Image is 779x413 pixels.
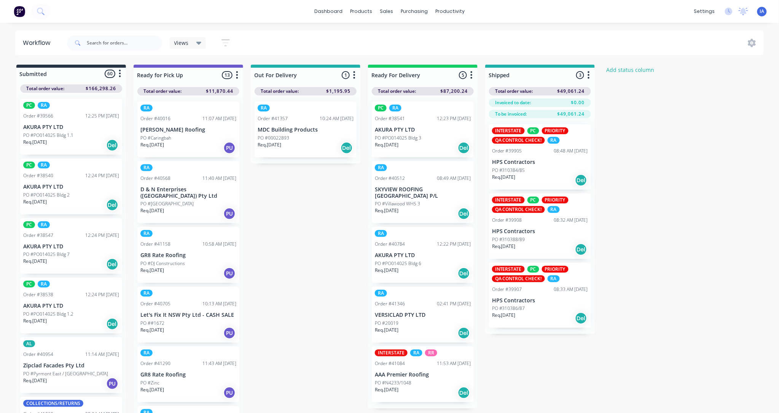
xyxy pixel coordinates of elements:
[458,208,470,220] div: Del
[375,200,420,207] p: PO #Villawood WHS 3
[554,286,588,293] div: 08:33 AM [DATE]
[558,88,585,95] span: $49,061.24
[202,241,236,248] div: 10:58 AM [DATE]
[602,65,658,75] button: Add status column
[14,6,25,17] img: Factory
[38,221,50,228] div: RA
[489,263,591,328] div: INTERSTATEPCPRIORITYQA CONTROL CHECK!RAOrder #3990708:33 AM [DATE]HPS ContractorsPO #310386/87Req...
[140,260,185,267] p: PO #DJ Constructions
[140,135,171,141] p: PO #Caringbah
[458,267,470,280] div: Del
[492,127,525,134] div: INTERSTATE
[85,113,119,119] div: 12:25 PM [DATE]
[375,105,387,111] div: PC
[492,266,525,273] div: INTERSTATE
[137,102,239,157] div: RAOrder #4001611:07 AM [DATE][PERSON_NAME] RoofingPO #CaringbahReq.[DATE]PU
[548,206,560,213] div: RA
[372,346,474,402] div: INTERSTATERARROrder #4108411:53 AM [DATE]AAA Premier RoofingPO #N4233/1048Req.[DATE]Del
[760,8,765,15] span: IA
[575,312,587,324] div: Del
[311,6,346,17] a: dashboard
[23,139,47,146] p: Req. [DATE]
[489,124,591,190] div: INTERSTATEPCPRIORITYQA CONTROL CHECK!RAOrder #3990508:48 AM [DATE]HPS ContractorsPO #310384/85Req...
[495,111,527,118] span: To be invoiced:
[23,38,54,48] div: Workflow
[23,124,119,130] p: AKURA PTY LTD
[23,192,70,199] p: PO #PO014025 Bldg 2
[410,349,422,356] div: RA
[375,320,398,327] p: PO #20019
[375,127,471,133] p: AKURA PTY LTD
[20,218,122,274] div: PCRAOrder #3854712:24 PM [DATE]AKURA PTY LTDPO #PO014025 Bldg 7Req.[DATE]Del
[375,360,405,367] div: Order #41084
[375,207,398,214] p: Req. [DATE]
[372,227,474,283] div: RAOrder #4078412:22 PM [DATE]AKURA PTY LTDPO #PO014025 Bldg 6Req.[DATE]Del
[492,206,545,213] div: QA CONTROL CHECK!
[140,200,194,207] p: PO #[GEOGRAPHIC_DATA]
[258,135,289,141] p: PO #00022893
[106,139,118,151] div: Del
[23,370,108,377] p: PO #Pyrmont East / [GEOGRAPHIC_DATA]
[23,362,119,369] p: Zipclad Facades Pty Ltd
[341,142,353,154] div: Del
[140,360,170,367] div: Order #41290
[23,377,47,384] p: Req. [DATE]
[202,115,236,122] div: 11:07 AM [DATE]
[375,327,398,334] p: Req. [DATE]
[492,167,525,174] p: PO #310384/85
[575,174,587,186] div: Del
[378,88,416,95] span: Total order value:
[690,6,719,17] div: settings
[23,102,35,109] div: PC
[527,266,539,273] div: PC
[140,320,164,327] p: PO ##1672
[542,197,569,203] div: PRIORITY
[140,312,236,318] p: Let's Fix It NSW Pty Ltd - CASH SALE
[106,378,118,390] div: PU
[140,386,164,393] p: Req. [DATE]
[23,318,47,324] p: Req. [DATE]
[223,387,236,399] div: PU
[375,175,405,182] div: Order #40512
[140,327,164,334] p: Req. [DATE]
[23,281,35,288] div: PC
[23,340,35,347] div: AL
[140,175,170,182] div: Order #40568
[375,141,398,148] p: Req. [DATE]
[425,349,437,356] div: RR
[140,349,153,356] div: RA
[437,175,471,182] div: 08:49 AM [DATE]
[575,243,587,256] div: Del
[527,197,539,203] div: PC
[492,312,516,319] p: Req. [DATE]
[140,290,153,297] div: RA
[23,251,70,258] p: PO #PO014025 Bldg 7
[258,127,354,133] p: MDC Building Products
[206,88,233,95] span: $11,870.44
[38,102,50,109] div: RA
[548,137,560,144] div: RA
[20,278,122,334] div: PCRAOrder #3853812:24 PM [DATE]AKURA PTY LTDPO #PO014025 Bldg 1.2Req.[DATE]Del
[87,35,162,51] input: Search for orders...
[106,318,118,330] div: Del
[23,243,119,250] p: AKURA PTY LTD
[372,102,474,157] div: PCRAOrder #3854112:23 PM [DATE]AKURA PTY LTDPO #PO014025 Bldg 3Req.[DATE]Del
[492,159,588,165] p: HPS Contractors
[261,88,299,95] span: Total order value:
[140,252,236,259] p: GR8 Rate Roofing
[437,300,471,307] div: 02:41 PM [DATE]
[458,387,470,399] div: Del
[140,300,170,307] div: Order #40705
[375,372,471,378] p: AAA Premier Roofing
[174,39,189,47] span: Views
[372,161,474,224] div: RAOrder #4051208:49 AM [DATE]SKYVIEW ROOFING [GEOGRAPHIC_DATA] P/LPO #Villawood WHS 3Req.[DATE]Del
[223,142,236,154] div: PU
[571,99,585,106] span: $0.00
[140,105,153,111] div: RA
[23,113,53,119] div: Order #39566
[137,346,239,402] div: RAOrder #4129011:43 AM [DATE]GR8 Rate RoofingPO #ZincReq.[DATE]PU
[375,230,387,237] div: RA
[492,137,545,144] div: QA CONTROL CHECK!
[23,311,73,318] p: PO #PO014025 Bldg 1.2
[23,291,53,298] div: Order #38538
